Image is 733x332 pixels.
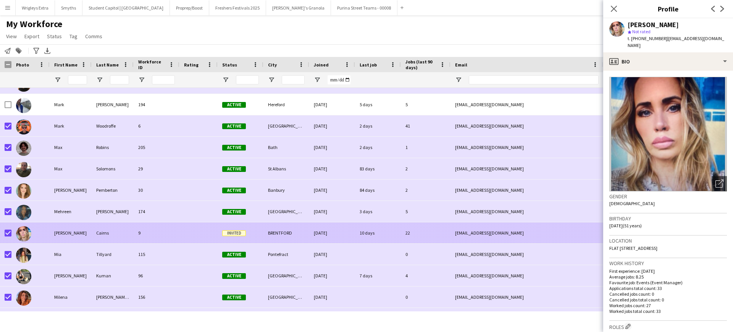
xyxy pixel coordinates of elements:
div: 22 [401,222,450,243]
button: Open Filter Menu [222,76,229,83]
div: [DATE] [309,265,355,286]
p: Cancelled jobs count: 0 [609,291,727,297]
a: Export [21,31,42,41]
button: Proprep/Boost [170,0,209,15]
app-action-btn: Advanced filters [32,46,41,55]
div: 9 [134,222,179,243]
div: [PERSON_NAME] [628,21,679,28]
div: 4 [401,265,450,286]
div: [DATE] [309,137,355,158]
span: [DEMOGRAPHIC_DATA] [609,201,655,206]
div: [DATE] [309,287,355,308]
div: Open photos pop-in [712,176,727,191]
span: View [6,33,17,40]
div: 84 days [355,180,401,201]
button: Open Filter Menu [54,76,61,83]
app-action-btn: Notify workforce [3,46,12,55]
img: Milena Machado da Silva [16,290,31,306]
div: Mireia [50,308,92,329]
div: 205 [134,137,179,158]
div: Quingles [92,308,134,329]
img: Mia Tillyard [16,248,31,263]
app-action-btn: Add to tag [14,46,23,55]
img: Mehreen Parvez [16,205,31,220]
div: Max [50,158,92,179]
div: Robins [92,137,134,158]
div: Tillyard [92,244,134,265]
input: First Name Filter Input [68,75,87,84]
img: Mark Woodroffe [16,119,31,134]
p: Average jobs: 8.25 [609,274,727,280]
div: [DATE] [309,308,355,329]
div: 156 [134,287,179,308]
div: 7 days [355,265,401,286]
button: Open Filter Menu [268,76,275,83]
a: Comms [82,31,105,41]
button: Open Filter Menu [314,76,321,83]
div: Mia [50,244,92,265]
img: Max Solomons [16,162,31,177]
div: Totnes [263,308,309,329]
span: Active [222,102,246,108]
h3: Location [609,237,727,244]
span: [DATE] (51 years) [609,223,642,228]
div: 194 [134,94,179,115]
div: [DATE] [309,158,355,179]
input: City Filter Input [282,75,305,84]
a: Tag [66,31,81,41]
a: View [3,31,20,41]
h3: Birthday [609,215,727,222]
button: Purina Street Teams - 00008 [331,0,397,15]
div: 2 [401,180,450,201]
span: My Workforce [6,18,62,30]
div: Mark [50,94,92,115]
div: 10 days [355,222,401,243]
span: Active [222,209,246,215]
p: Worked jobs count: 27 [609,303,727,308]
div: [DATE] [309,222,355,243]
span: City [268,62,277,68]
div: [PERSON_NAME] [PERSON_NAME] [92,287,134,308]
div: [EMAIL_ADDRESS][DOMAIN_NAME] [450,115,603,136]
div: [GEOGRAPHIC_DATA] [263,287,309,308]
div: 115 [134,244,179,265]
div: 96 [134,265,179,286]
div: 6 [134,115,179,136]
span: Workforce ID [138,59,166,70]
div: [EMAIL_ADDRESS][DOMAIN_NAME] [450,94,603,115]
p: Applications total count: 33 [609,285,727,291]
span: Last job [360,62,377,68]
p: Cancelled jobs total count: 0 [609,297,727,303]
div: [EMAIL_ADDRESS][DOMAIN_NAME] [450,265,603,286]
span: Email [455,62,467,68]
div: 0 [401,244,450,265]
span: FLAT [STREET_ADDRESS] [609,245,657,251]
h3: Profile [603,4,733,14]
div: BRENTFORD [263,222,309,243]
span: Rating [184,62,199,68]
img: Mark Biddle [16,98,31,113]
div: [EMAIL_ADDRESS][DOMAIN_NAME] [450,137,603,158]
span: | [EMAIL_ADDRESS][DOMAIN_NAME] [628,36,724,48]
span: Active [222,252,246,258]
a: Status [44,31,65,41]
div: [PERSON_NAME] [92,94,134,115]
span: Tag [69,33,77,40]
span: Not rated [632,29,651,34]
span: Joined [314,62,329,68]
button: Open Filter Menu [455,76,462,83]
span: Comms [85,33,102,40]
p: First experience: [DATE] [609,268,727,274]
div: 2 days [355,115,401,136]
div: 5 days [355,94,401,115]
div: 0 [401,287,450,308]
div: 2 days [355,137,401,158]
div: 29 [134,158,179,179]
div: [EMAIL_ADDRESS][DOMAIN_NAME] [450,180,603,201]
div: Mark [50,115,92,136]
button: Open Filter Menu [96,76,103,83]
input: Status Filter Input [236,75,259,84]
h3: Work history [609,260,727,267]
p: Worked jobs total count: 33 [609,308,727,314]
button: Open Filter Menu [138,76,145,83]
